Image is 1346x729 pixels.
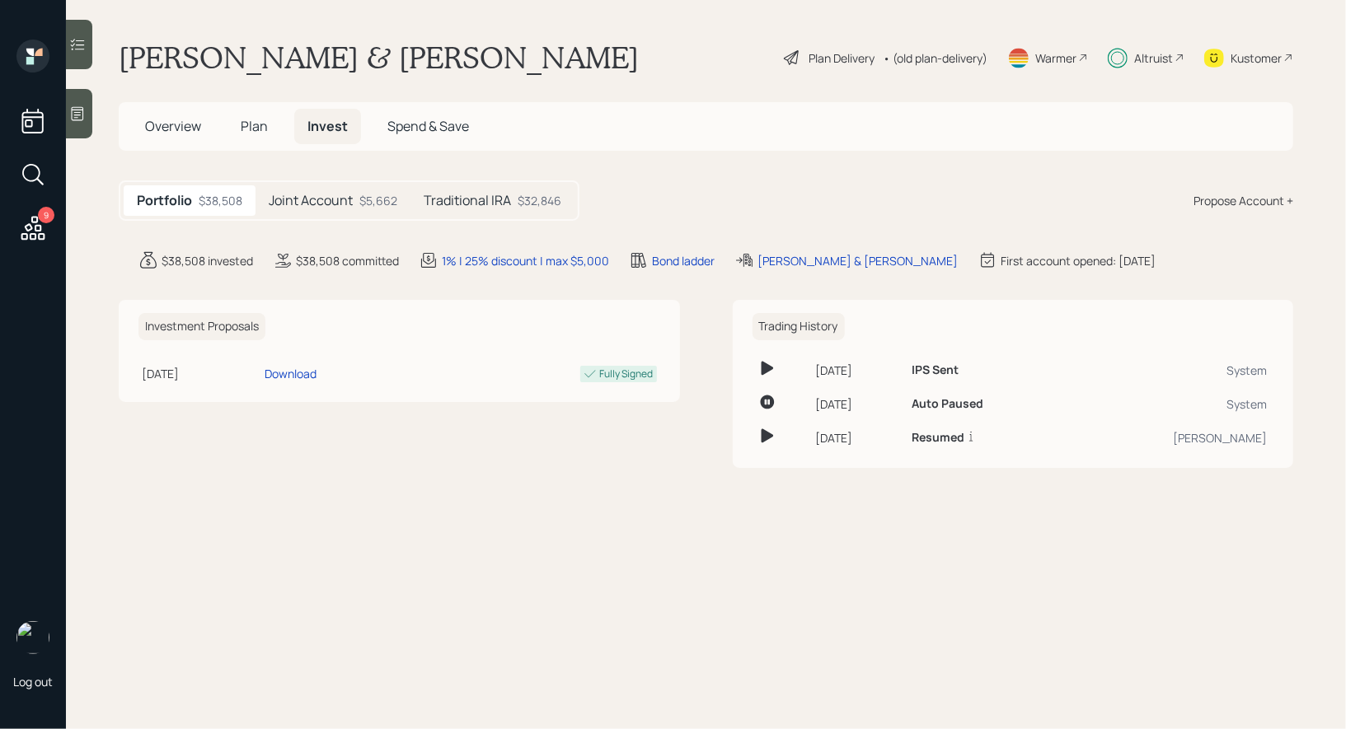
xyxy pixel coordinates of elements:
[883,49,987,67] div: • (old plan-delivery)
[442,252,609,269] div: 1% | 25% discount | max $5,000
[13,674,53,689] div: Log out
[359,192,397,209] div: $5,662
[1001,252,1156,269] div: First account opened: [DATE]
[1194,192,1293,209] div: Propose Account +
[162,252,253,269] div: $38,508 invested
[296,252,399,269] div: $38,508 committed
[1075,395,1267,413] div: System
[1035,49,1076,67] div: Warmer
[753,313,845,340] h6: Trading History
[1134,49,1173,67] div: Altruist
[241,117,268,135] span: Plan
[307,117,348,135] span: Invest
[816,395,899,413] div: [DATE]
[912,363,959,377] h6: IPS Sent
[119,40,639,76] h1: [PERSON_NAME] & [PERSON_NAME]
[137,193,192,208] h5: Portfolio
[265,365,317,382] div: Download
[757,252,958,269] div: [PERSON_NAME] & [PERSON_NAME]
[809,49,875,67] div: Plan Delivery
[912,397,983,411] h6: Auto Paused
[138,313,265,340] h6: Investment Proposals
[912,431,964,445] h6: Resumed
[16,621,49,654] img: treva-nostdahl-headshot.png
[269,193,353,208] h5: Joint Account
[1231,49,1282,67] div: Kustomer
[1075,362,1267,379] div: System
[816,362,899,379] div: [DATE]
[424,193,511,208] h5: Traditional IRA
[518,192,561,209] div: $32,846
[600,367,654,381] div: Fully Signed
[1075,429,1267,446] div: [PERSON_NAME]
[38,207,54,223] div: 9
[142,365,258,382] div: [DATE]
[199,192,242,209] div: $38,508
[145,117,201,135] span: Overview
[387,117,469,135] span: Spend & Save
[816,429,899,446] div: [DATE]
[652,252,715,269] div: Bond ladder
